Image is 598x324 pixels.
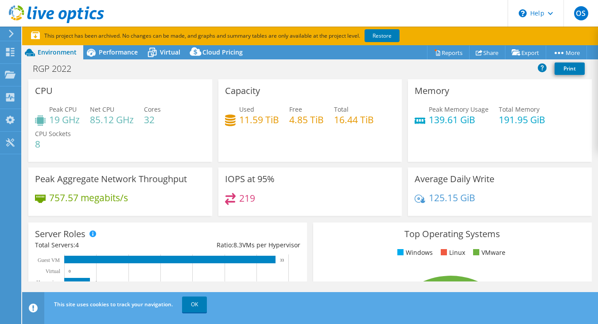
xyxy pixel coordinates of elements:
span: Total Memory [499,105,540,113]
text: 33 [280,258,284,262]
text: Virtual [46,268,61,274]
span: Virtual [160,48,180,56]
h3: IOPS at 95% [225,174,275,184]
h3: Server Roles [35,229,85,239]
h4: 125.15 GiB [429,193,475,203]
span: 4 [75,241,79,249]
div: Total Servers: [35,240,167,250]
h4: 11.59 TiB [239,115,279,125]
span: Cloud Pricing [202,48,243,56]
h3: CPU [35,86,53,96]
h1: RGP 2022 [29,64,85,74]
text: 0 [69,269,71,273]
text: Hypervisor [36,279,60,285]
span: 8.3 [233,241,242,249]
text: 4 [95,280,97,285]
span: OS [574,6,588,20]
span: Peak CPU [49,105,77,113]
span: Cores [144,105,161,113]
span: Performance [99,48,138,56]
span: Used [239,105,254,113]
a: Export [505,46,546,59]
h4: 191.95 GiB [499,115,545,125]
span: This site uses cookies to track your navigation. [54,301,173,308]
h3: Top Operating Systems [320,229,585,239]
a: Restore [365,29,400,42]
span: Peak Memory Usage [429,105,489,113]
h4: 139.61 GiB [429,115,489,125]
li: Windows [395,248,433,258]
div: Ratio: VMs per Hypervisor [167,240,300,250]
a: Share [469,46,505,59]
h3: Peak Aggregate Network Throughput [35,174,187,184]
h4: 85.12 GHz [90,115,134,125]
li: Linux [439,248,465,258]
h4: 16.44 TiB [334,115,374,125]
h4: 4.85 TiB [289,115,324,125]
span: Total [334,105,349,113]
span: Net CPU [90,105,114,113]
h4: 219 [239,193,255,203]
h3: Memory [415,86,449,96]
span: Free [289,105,302,113]
h4: 32 [144,115,161,125]
h4: 8 [35,139,71,149]
a: Reports [427,46,470,59]
h4: 757.57 megabits/s [49,193,128,203]
span: CPU Sockets [35,129,71,138]
a: Print [555,62,585,75]
text: Guest VM [38,257,60,263]
span: Environment [38,48,77,56]
a: OK [182,297,207,312]
svg: \n [519,9,527,17]
li: VMware [471,248,505,258]
h3: Capacity [225,86,260,96]
h4: 19 GHz [49,115,80,125]
p: This project has been archived. No changes can be made, and graphs and summary tables are only av... [31,31,465,41]
h3: Average Daily Write [415,174,494,184]
a: More [546,46,587,59]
